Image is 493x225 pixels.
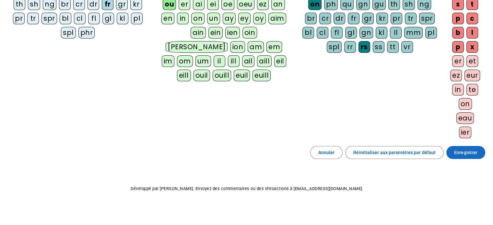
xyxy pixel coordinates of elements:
[257,55,272,67] div: aill
[248,41,264,53] div: am
[464,70,480,81] div: eur
[390,27,402,39] div: ll
[454,149,477,156] span: Enregistrer
[242,27,257,39] div: oin
[345,146,444,159] button: Réinitialiser aux paramètres par défaut
[60,13,71,24] div: bl
[466,27,478,39] div: l
[131,13,143,24] div: pl
[253,13,266,24] div: oy
[191,13,205,24] div: on
[161,13,174,24] div: en
[452,27,464,39] div: b
[27,13,39,24] div: tr
[345,27,357,39] div: gl
[419,13,435,24] div: spr
[359,27,373,39] div: gn
[242,55,255,67] div: ail
[317,27,328,39] div: cl
[252,70,271,81] div: euill
[362,13,374,24] div: gr
[391,13,402,24] div: pr
[310,146,343,159] button: Annuler
[466,41,478,53] div: x
[466,55,478,67] div: et
[223,13,236,24] div: ay
[214,55,225,67] div: il
[177,55,193,67] div: om
[376,13,388,24] div: kr
[452,13,464,24] div: p
[376,27,387,39] div: kl
[404,27,423,39] div: mm
[353,149,436,156] span: Réinitialiser aux paramètres par défaut
[208,27,223,39] div: ein
[334,13,345,24] div: dr
[162,55,174,67] div: im
[102,13,114,24] div: gl
[191,27,206,39] div: ain
[459,98,472,110] div: on
[88,13,100,24] div: fl
[344,41,356,53] div: rr
[358,41,370,53] div: rs
[452,41,464,53] div: p
[195,55,211,67] div: um
[194,70,210,81] div: ouil
[450,70,462,81] div: ez
[213,70,231,81] div: ouill
[405,13,417,24] div: tr
[302,27,314,39] div: bl
[425,27,437,39] div: pl
[319,13,331,24] div: cr
[117,13,128,24] div: kl
[305,13,317,24] div: br
[238,13,251,24] div: ey
[387,41,399,53] div: tt
[446,146,485,159] button: Enregistrer
[466,84,478,96] div: te
[373,41,384,53] div: ss
[207,13,220,24] div: un
[331,27,343,39] div: fl
[166,41,228,53] div: [PERSON_NAME]
[225,27,240,39] div: ien
[459,127,472,138] div: ier
[78,27,95,39] div: phr
[466,13,478,24] div: c
[228,55,240,67] div: ill
[13,13,25,24] div: pr
[274,55,286,67] div: eil
[41,13,57,24] div: spr
[327,41,342,53] div: spl
[61,27,76,39] div: spl
[5,185,488,193] p: Développé par [PERSON_NAME]. Envoyez des commentaires ou des rétroactions à [EMAIL_ADDRESS][DOMAI...
[348,13,359,24] div: fr
[177,13,189,24] div: in
[401,41,413,53] div: vr
[456,112,474,124] div: eau
[234,70,250,81] div: euil
[266,41,282,53] div: em
[452,55,464,67] div: er
[230,41,245,53] div: ion
[74,13,86,24] div: cl
[177,70,191,81] div: eill
[268,13,286,24] div: aim
[452,84,464,96] div: in
[318,149,335,156] span: Annuler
